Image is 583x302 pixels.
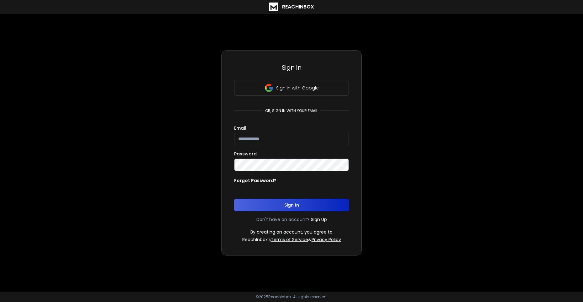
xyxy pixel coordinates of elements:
[250,229,333,235] p: By creating an account, you agree to
[256,216,310,223] p: Don't have an account?
[269,3,278,11] img: logo
[269,3,314,11] a: ReachInbox
[234,126,246,130] label: Email
[234,152,257,156] label: Password
[282,3,314,11] h1: ReachInbox
[271,236,308,243] a: Terms of Service
[234,80,349,96] button: Sign in with Google
[311,216,327,223] a: Sign Up
[276,85,319,91] p: Sign in with Google
[234,177,276,184] p: Forgot Password?
[242,236,341,243] p: ReachInbox's &
[234,199,349,211] button: Sign In
[234,63,349,72] h3: Sign In
[263,108,320,113] p: or, sign in with your email
[312,236,341,243] a: Privacy Policy
[255,294,328,299] p: © 2025 Reachinbox. All rights reserved.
